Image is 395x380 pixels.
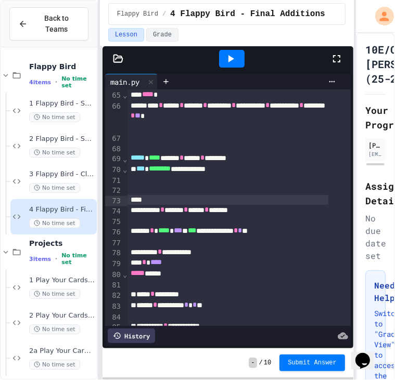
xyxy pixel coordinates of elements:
div: 65 [105,90,122,101]
span: 1 Play Your Cards Right - Basic Version [29,276,95,285]
div: 84 [105,312,122,323]
span: Fold line [122,155,128,163]
button: Grade [146,28,179,42]
span: Flappy Bird [117,10,158,18]
div: 83 [105,302,122,312]
button: Back to Teams [9,7,88,41]
div: 74 [105,206,122,217]
span: - [249,358,257,368]
div: 66 [105,101,122,134]
span: • [55,255,57,263]
span: / [259,359,263,367]
h3: Need Help? [374,279,377,304]
h2: Assignment Details [365,179,386,208]
h2: Your Progress [365,103,386,132]
div: 68 [105,144,122,154]
span: No time set [29,324,80,334]
button: Submit Answer [279,355,345,371]
span: Projects [29,239,95,248]
span: • [55,78,57,86]
div: 82 [105,291,122,302]
div: 73 [105,196,122,206]
button: Lesson [108,28,144,42]
span: Flappy Bird [29,62,95,71]
span: 4 Flappy Bird - Final Additions [29,205,95,214]
span: / [162,10,166,18]
div: 76 [105,227,122,238]
span: 3 Flappy Bird - Classes and Groups [29,170,95,179]
div: 80 [105,270,122,281]
span: No time set [29,112,80,122]
div: main.py [105,74,158,89]
span: No time set [29,218,80,228]
span: 10 [264,359,271,367]
div: 70 [105,165,122,176]
span: 2 Flappy Bird - Sprites [29,135,95,143]
div: 79 [105,259,122,270]
span: Fold line [122,91,128,99]
div: 81 [105,280,122,291]
div: main.py [105,76,145,87]
span: 1 Flappy Bird - Set Up [29,99,95,108]
span: No time set [29,360,80,370]
div: [EMAIL_ADDRESS][DOMAIN_NAME] [368,150,383,158]
span: No time set [61,75,95,89]
span: Fold line [122,270,128,279]
div: 72 [105,186,122,196]
span: 4 items [29,79,51,86]
iframe: chat widget [351,338,385,370]
div: 75 [105,217,122,227]
span: 2 Play Your Cards Right - Improved [29,311,95,320]
span: Back to Teams [34,13,80,35]
span: No time set [29,183,80,193]
span: 3 items [29,256,51,263]
div: No due date set [365,212,386,262]
div: [PERSON_NAME] [368,140,383,150]
span: Submit Answer [288,359,337,367]
div: 71 [105,176,122,186]
div: History [108,329,155,343]
div: 69 [105,154,122,165]
span: No time set [29,289,80,299]
div: 67 [105,134,122,144]
div: 85 [105,322,122,333]
span: 2a Play Your Cards Right - PyGame [29,347,95,356]
span: No time set [61,252,95,266]
span: No time set [29,148,80,158]
span: Fold line [122,165,128,174]
div: 77 [105,238,122,248]
span: 4 Flappy Bird - Final Additions [170,8,325,20]
div: 78 [105,248,122,259]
